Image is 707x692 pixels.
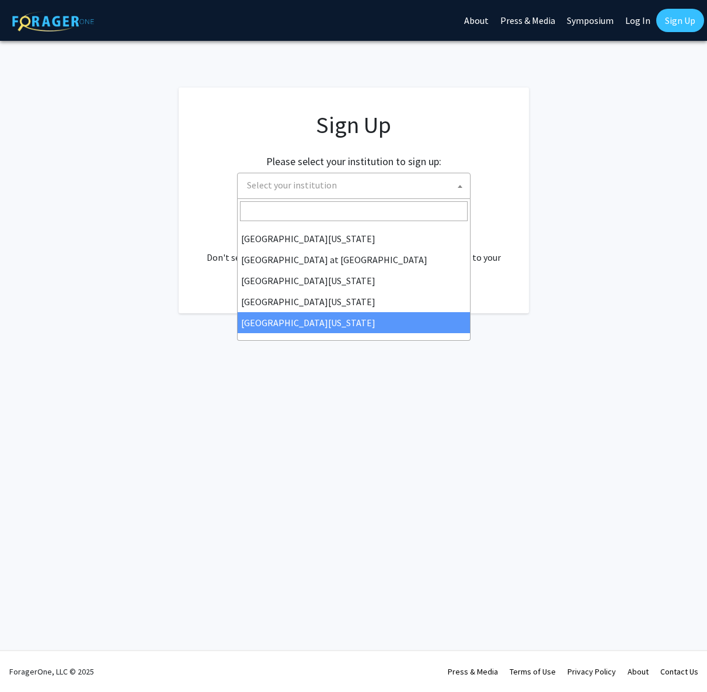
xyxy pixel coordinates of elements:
[238,333,470,354] li: [PERSON_NAME][GEOGRAPHIC_DATA]
[240,201,468,221] input: Search
[202,222,506,278] div: Already have an account? . Don't see your institution? about bringing ForagerOne to your institut...
[510,666,556,677] a: Terms of Use
[448,666,498,677] a: Press & Media
[628,666,649,677] a: About
[567,666,616,677] a: Privacy Policy
[238,312,470,333] li: [GEOGRAPHIC_DATA][US_STATE]
[247,179,337,191] span: Select your institution
[238,249,470,270] li: [GEOGRAPHIC_DATA] at [GEOGRAPHIC_DATA]
[9,639,50,683] iframe: Chat
[242,173,470,197] span: Select your institution
[12,11,94,32] img: ForagerOne Logo
[202,111,506,139] h1: Sign Up
[237,173,471,199] span: Select your institution
[266,155,441,168] h2: Please select your institution to sign up:
[238,291,470,312] li: [GEOGRAPHIC_DATA][US_STATE]
[656,9,704,32] a: Sign Up
[660,666,698,677] a: Contact Us
[238,228,470,249] li: [GEOGRAPHIC_DATA][US_STATE]
[238,270,470,291] li: [GEOGRAPHIC_DATA][US_STATE]
[9,651,94,692] div: ForagerOne, LLC © 2025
